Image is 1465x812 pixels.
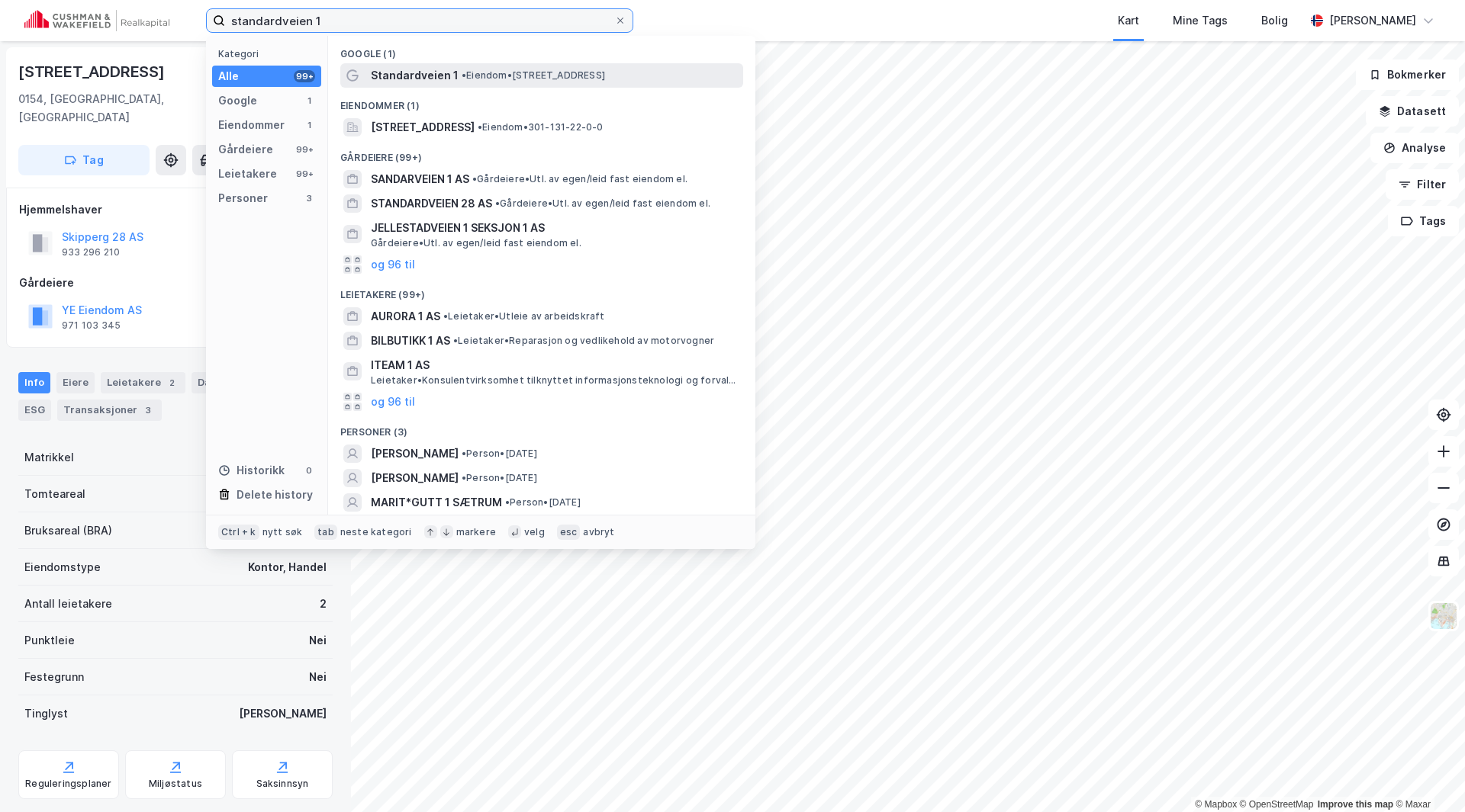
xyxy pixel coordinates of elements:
div: Historikk [218,461,285,480]
div: Alle [218,67,239,85]
a: Mapbox [1195,799,1237,810]
span: • [472,173,477,185]
div: velg [524,526,545,538]
div: 1 [303,119,315,131]
span: AURORA 1 AS [371,307,440,326]
div: 3 [303,192,315,204]
span: Person • [DATE] [462,472,537,484]
div: Google (1) [328,36,755,63]
div: Miljøstatus [149,778,202,790]
div: Eiendommer [218,116,285,134]
span: Person • [DATE] [505,496,581,509]
div: Tomteareal [24,485,85,503]
div: Google [218,91,257,110]
span: • [453,335,458,346]
span: • [462,472,466,483]
div: Bolig [1261,11,1288,30]
span: Leietaker • Reparasjon og vedlikehold av motorvogner [453,335,714,347]
div: Mine Tags [1173,11,1228,30]
div: Personer (3) [328,414,755,441]
span: [STREET_ADDRESS] [371,118,475,136]
div: Ctrl + k [218,525,259,540]
span: Eiendom • 301-131-22-0-0 [478,121,604,133]
div: Tinglyst [24,704,68,723]
button: og 96 til [371,393,415,411]
span: [PERSON_NAME] [371,469,459,487]
span: STANDARDVEIEN 28 AS [371,194,492,213]
div: Personer [218,189,268,207]
span: [PERSON_NAME] [371,445,459,463]
div: Bruksareal (BRA) [24,522,112,540]
div: [PERSON_NAME] [1329,11,1416,30]
button: Bokmerker [1356,59,1459,90]
div: Transaksjoner [57,400,162,421]
div: 2 [320,595,327,613]
span: Eiendom • [STREET_ADDRESS] [462,69,605,82]
div: 99+ [294,168,315,180]
span: • [462,69,466,81]
div: Eiendommer (1) [328,88,755,115]
div: 99+ [294,70,315,82]
div: 0154, [GEOGRAPHIC_DATA], [GEOGRAPHIC_DATA] [18,90,211,127]
span: • [443,310,448,322]
button: Tags [1388,206,1459,236]
span: JELLESTADVEIEN 1 SEKSJON 1 AS [371,219,737,237]
span: SANDARVEIEN 1 AS [371,170,469,188]
div: Kategori [218,48,321,59]
div: Leietakere [218,165,277,183]
div: 1 [303,95,315,107]
input: Søk på adresse, matrikkel, gårdeiere, leietakere eller personer [225,9,614,32]
a: OpenStreetMap [1240,799,1314,810]
div: Hjemmelshaver [19,201,332,219]
span: • [495,197,500,209]
span: Person • [DATE] [462,448,537,460]
span: MARIT*GUTT 1 SÆTRUM [371,493,502,512]
div: Leietakere (99+) [328,277,755,304]
span: ITEAM 1 AS [371,356,737,374]
span: Gårdeiere • Utl. av egen/leid fast eiendom el. [371,237,581,249]
div: Kontor, Handel [248,558,327,576]
a: Improve this map [1318,799,1393,810]
div: esc [557,525,581,540]
div: avbryt [583,526,614,538]
div: 99+ [294,143,315,156]
div: 2 [164,375,179,390]
button: og 96 til [371,255,415,274]
img: cushman-wakefield-realkapital-logo.202ea83816669bd177139c58696a8fa1.svg [24,10,169,31]
span: Gårdeiere • Utl. av egen/leid fast eiendom el. [472,173,687,185]
div: Datasett [192,372,267,393]
div: 971 103 345 [62,319,121,332]
div: Delete history [237,486,313,504]
div: 3 [140,403,156,418]
div: markere [456,526,496,538]
img: Z [1429,602,1458,631]
div: Antall leietakere [24,595,112,613]
div: ESG [18,400,51,421]
div: Nei [309,631,327,650]
div: Nei [309,668,327,686]
div: nytt søk [262,526,303,538]
div: Kontrollprogram for chat [1389,739,1465,812]
button: Analyse [1370,133,1459,163]
span: Leietaker • Utleie av arbeidskraft [443,310,605,323]
div: [PERSON_NAME] [239,704,327,723]
div: Eiendomstype [24,558,101,576]
iframe: Chat Widget [1389,739,1465,812]
button: Datasett [1366,96,1459,127]
div: Reguleringsplaner [25,778,111,790]
span: Gårdeiere • Utl. av egen/leid fast eiendom el. [495,197,710,210]
span: • [505,496,510,508]
span: • [462,448,466,459]
div: tab [314,525,337,540]
div: [STREET_ADDRESS] [18,59,168,84]
span: • [478,121,482,133]
span: Leietaker • Konsulentvirksomhet tilknyttet informasjonsteknologi og forvaltning og drift av IT-sy... [371,374,740,387]
button: Tag [18,145,150,175]
div: Eiere [56,372,95,393]
div: Saksinnsyn [256,778,309,790]
div: Matrikkel [24,448,74,467]
div: Leietakere [101,372,185,393]
div: 933 296 210 [62,246,120,258]
span: Standardveien 1 [371,66,459,85]
button: Filter [1386,169,1459,200]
